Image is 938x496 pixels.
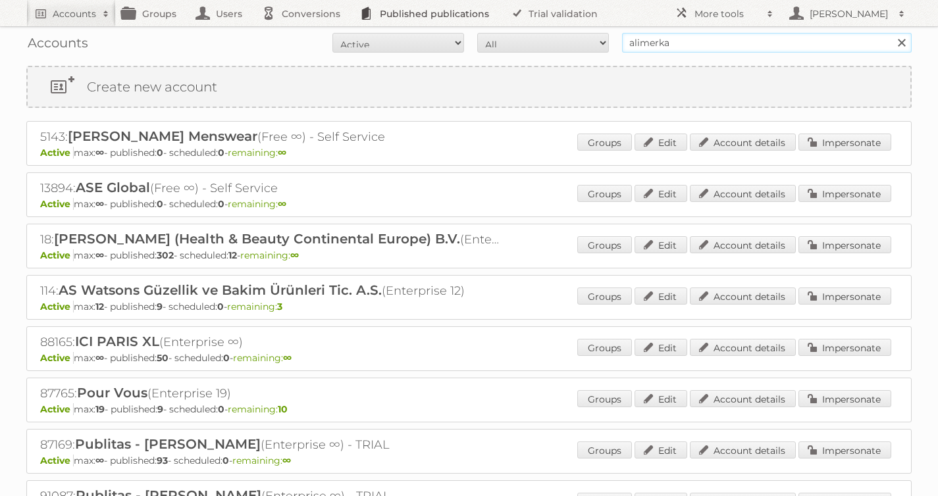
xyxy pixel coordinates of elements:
strong: 12 [95,301,104,312]
strong: 0 [217,301,224,312]
span: remaining: [228,198,286,210]
a: Impersonate [798,339,891,356]
a: Impersonate [798,134,891,151]
span: ASE Global [76,180,150,195]
strong: 0 [218,198,224,210]
a: Edit [635,134,687,151]
h2: 18: (Enterprise ∞) [40,231,501,248]
strong: ∞ [95,455,104,466]
p: max: - published: - scheduled: - [40,249,898,261]
a: Account details [690,236,796,253]
span: [PERSON_NAME] Menswear [68,128,257,144]
a: Impersonate [798,236,891,253]
span: [PERSON_NAME] (Health & Beauty Continental Europe) B.V. [54,231,460,247]
p: max: - published: - scheduled: - [40,147,898,159]
p: max: - published: - scheduled: - [40,455,898,466]
a: Account details [690,185,796,202]
h2: 5143: (Free ∞) - Self Service [40,128,501,145]
h2: More tools [694,7,760,20]
strong: ∞ [95,249,104,261]
a: Groups [577,441,632,459]
a: Edit [635,185,687,202]
a: Groups [577,185,632,202]
span: Publitas - [PERSON_NAME] [75,436,261,452]
a: Account details [690,134,796,151]
h2: 114: (Enterprise 12) [40,282,501,299]
a: Impersonate [798,287,891,305]
p: max: - published: - scheduled: - [40,352,898,364]
span: remaining: [232,455,291,466]
p: max: - published: - scheduled: - [40,301,898,312]
strong: 0 [222,455,229,466]
h2: 87169: (Enterprise ∞) - TRIAL [40,436,501,453]
a: Account details [690,287,796,305]
a: Groups [577,236,632,253]
span: Active [40,249,74,261]
a: Account details [690,441,796,459]
span: Pour Vous [77,385,147,401]
h2: 13894: (Free ∞) - Self Service [40,180,501,197]
a: Edit [635,236,687,253]
strong: 0 [218,147,224,159]
strong: 19 [95,403,105,415]
strong: ∞ [95,198,104,210]
a: Account details [690,390,796,407]
span: remaining: [228,403,288,415]
a: Impersonate [798,185,891,202]
strong: ∞ [278,198,286,210]
h2: [PERSON_NAME] [806,7,892,20]
a: Groups [577,134,632,151]
a: Edit [635,441,687,459]
span: Active [40,147,74,159]
strong: 9 [157,301,163,312]
strong: 0 [157,147,163,159]
a: Edit [635,390,687,407]
p: max: - published: - scheduled: - [40,403,898,415]
p: max: - published: - scheduled: - [40,198,898,210]
a: Impersonate [798,441,891,459]
span: Active [40,403,74,415]
strong: 93 [157,455,168,466]
span: AS Watsons Güzellik ve Bakim Ürünleri Tic. A.S. [59,282,382,298]
strong: 0 [223,352,230,364]
strong: 10 [278,403,288,415]
span: ICI PARIS XL [75,334,159,349]
strong: 3 [277,301,282,312]
strong: 50 [157,352,169,364]
a: Edit [635,287,687,305]
a: Account details [690,339,796,356]
h2: Accounts [53,7,96,20]
span: remaining: [233,352,292,364]
a: Groups [577,390,632,407]
strong: 9 [157,403,163,415]
strong: ∞ [278,147,286,159]
strong: ∞ [282,455,291,466]
span: Active [40,198,74,210]
strong: ∞ [290,249,299,261]
strong: 0 [157,198,163,210]
a: Groups [577,339,632,356]
span: Active [40,455,74,466]
h2: 88165: (Enterprise ∞) [40,334,501,351]
span: Active [40,301,74,312]
h2: 87765: (Enterprise 19) [40,385,501,402]
strong: 0 [218,403,224,415]
strong: 302 [157,249,174,261]
strong: ∞ [283,352,292,364]
span: remaining: [240,249,299,261]
strong: 12 [228,249,237,261]
a: Impersonate [798,390,891,407]
a: Edit [635,339,687,356]
span: remaining: [228,147,286,159]
a: Create new account [28,67,910,107]
span: Active [40,352,74,364]
strong: ∞ [95,147,104,159]
strong: ∞ [95,352,104,364]
a: Groups [577,287,632,305]
span: remaining: [227,301,282,312]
